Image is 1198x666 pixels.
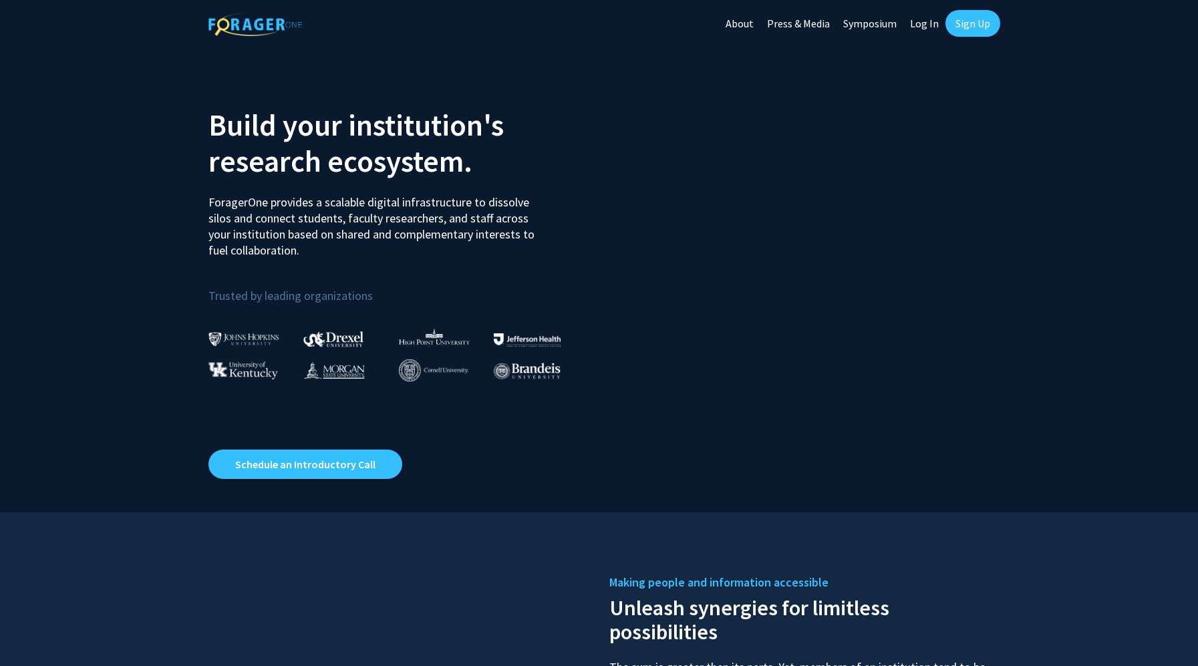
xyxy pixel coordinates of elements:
[303,361,365,379] img: Morgan State University
[303,331,363,347] img: Drexel University
[494,363,561,379] img: Brandeis University
[208,13,302,36] img: ForagerOne Logo
[208,361,278,379] img: University of Kentucky
[609,572,990,593] h5: Making people and information accessible
[399,329,470,345] img: High Point University
[208,332,279,346] img: Johns Hopkins University
[609,593,990,644] h2: Unleash synergies for limitless possibilities
[945,10,1000,37] a: Sign Up
[208,107,589,179] h2: Build your institution's research ecosystem.
[399,359,468,381] img: Cornell University
[208,184,544,259] p: ForagerOne provides a scalable digital infrastructure to dissolve silos and connect students, fac...
[494,333,561,346] img: Thomas Jefferson University
[208,269,589,306] p: Trusted by leading organizations
[208,450,402,479] a: Opens in a new tab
